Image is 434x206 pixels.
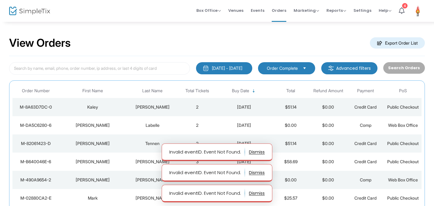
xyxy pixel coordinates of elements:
td: $0.00 [309,98,347,116]
span: Sortable [251,89,256,93]
span: Order Complete [267,65,298,71]
div: D'Silva [128,177,177,183]
td: $0.00 [272,116,309,134]
div: M-DA5C6280-6 [14,122,58,128]
div: Mark [61,195,125,201]
div: Teeple [128,195,177,201]
h2: View Orders [9,36,71,50]
span: Marketing [294,8,319,13]
td: 2 [179,116,216,134]
span: Orders [272,3,286,18]
td: $58.69 [272,153,309,171]
div: 2025-08-25 [218,104,270,110]
td: 2 [179,98,216,116]
div: Tennen [128,140,177,147]
div: Warren [61,177,125,183]
div: 2025-08-25 [218,159,270,165]
m-button: Export Order List [370,37,425,49]
td: $0.00 [309,153,347,171]
span: Payment [357,88,374,93]
p: Invalid eventID. Event Not Found. [169,168,245,177]
div: Lucas [61,140,125,147]
th: Total [272,84,309,98]
div: 4 [402,3,408,8]
td: 3 [179,153,216,171]
span: First Name [82,88,103,93]
button: dismiss [249,168,265,177]
td: $0.00 [309,171,347,189]
button: Select [300,65,309,72]
td: 2 [179,134,216,153]
th: Refund Amount [309,84,347,98]
td: $0.00 [309,134,347,153]
span: Box Office [196,8,221,13]
button: [DATE] - [DATE] [196,62,252,74]
span: Credit Card [354,159,377,164]
th: Total Tickets [179,84,216,98]
span: Venues [228,3,243,18]
td: $51.14 [272,98,309,116]
div: M-490A9654-2 [14,177,58,183]
span: Credit Card [354,195,377,201]
span: PoS [399,88,407,93]
input: Search by name, email, phone, order number, ip address, or last 4 digits of card [9,62,190,75]
span: Order Number [22,88,50,93]
span: Credit Card [354,141,377,146]
div: 2025-08-25 [218,140,270,147]
span: Settings [353,3,371,18]
div: Sébastien [61,122,125,128]
button: dismiss [249,188,265,198]
div: McNeil [128,159,177,165]
div: M-82061423-D [14,140,58,147]
span: Last Name [142,88,163,93]
div: Kaley [61,104,125,110]
span: Web Box Office [388,177,418,182]
span: Comp [360,123,371,128]
span: Public Checkout [387,195,419,201]
m-button: Advanced filters [321,62,377,74]
span: Web Box Office [388,123,418,128]
div: [DATE] - [DATE] [212,65,242,71]
span: Public Checkout [387,159,419,164]
div: Labelle [128,122,177,128]
img: filter [328,65,334,71]
p: Invalid eventID. Event Not Found. [169,147,245,157]
span: Credit Card [354,104,377,110]
span: Buy Date [232,88,249,93]
td: $0.00 [272,171,309,189]
span: Public Checkout [387,104,419,110]
button: dismiss [249,147,265,157]
span: Public Checkout [387,141,419,146]
span: Comp [360,177,371,182]
img: monthly [203,65,209,71]
span: Events [251,3,264,18]
div: Kennedy [128,104,177,110]
div: M-B640046E-6 [14,159,58,165]
td: $0.00 [309,116,347,134]
div: M-8A63D7DC-0 [14,104,58,110]
div: M-02880CA2-E [14,195,58,201]
span: Help [379,8,391,13]
td: $51.14 [272,134,309,153]
div: 2025-08-25 [218,122,270,128]
div: Claire [61,159,125,165]
p: Invalid eventID. Event Not Found. [169,188,245,198]
span: Reports [326,8,346,13]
